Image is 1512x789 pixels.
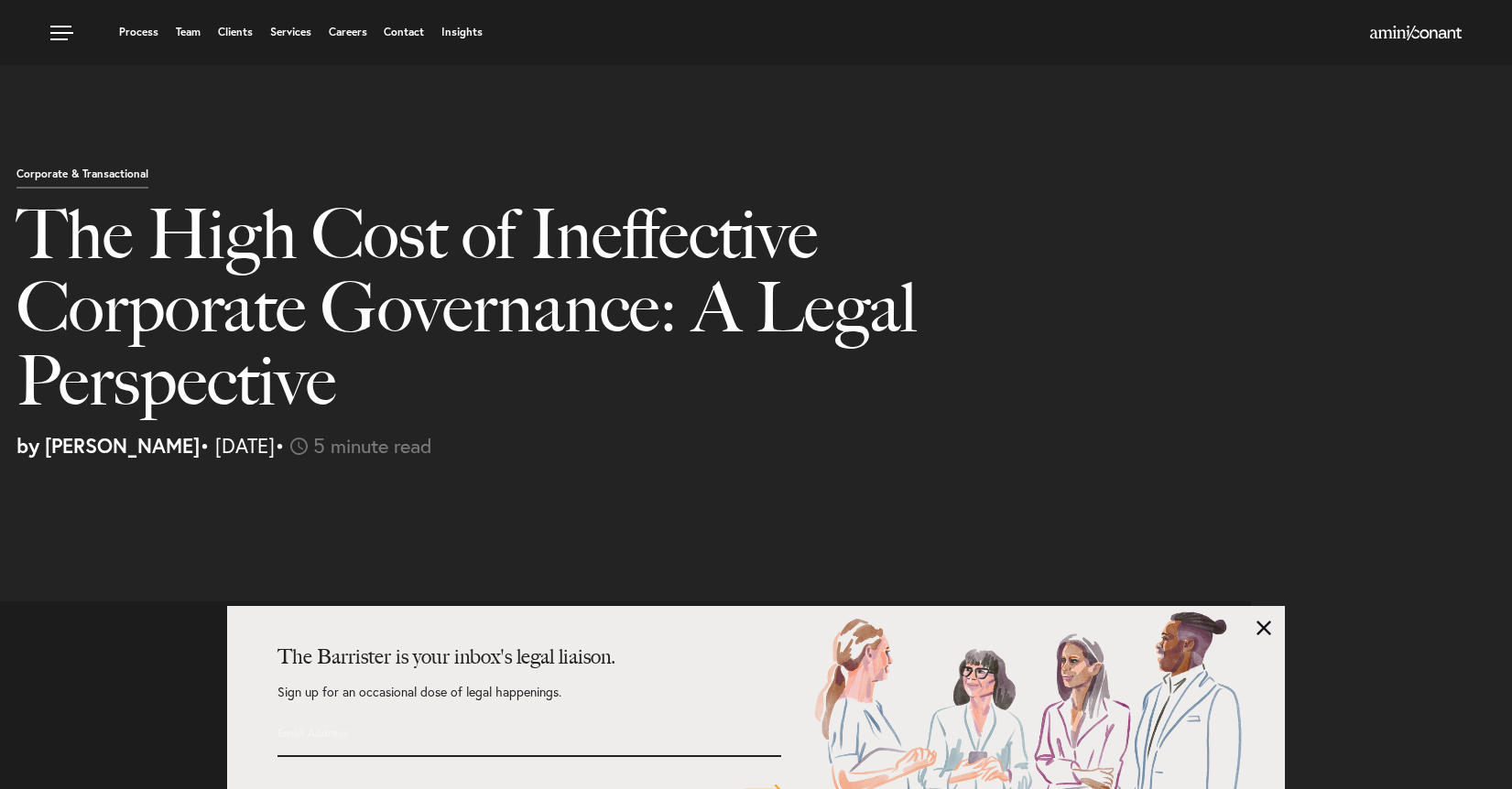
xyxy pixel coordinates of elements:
a: Contact [384,27,424,38]
span: • [275,432,285,459]
strong: by [PERSON_NAME] [16,432,200,459]
img: icon-time-light.svg [290,438,308,455]
a: Team [176,27,201,38]
a: Careers [329,27,367,38]
span: 5 minute read [313,432,432,459]
strong: The Barrister is your inbox's legal liaison. [277,644,615,669]
p: Corporate & Transactional [16,168,148,189]
p: • [DATE] [16,436,1375,456]
a: Process [119,27,158,38]
a: Services [270,27,311,38]
a: Clients [218,27,253,38]
img: Amini & Conant [1370,26,1462,40]
a: Insights [441,27,483,38]
h1: The High Cost of Ineffective Corporate Governance: A Legal Perspective [16,198,967,436]
input: Email Address [277,717,656,748]
a: Home [1370,27,1462,41]
p: Sign up for an occasional dose of legal happenings. [277,686,781,717]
